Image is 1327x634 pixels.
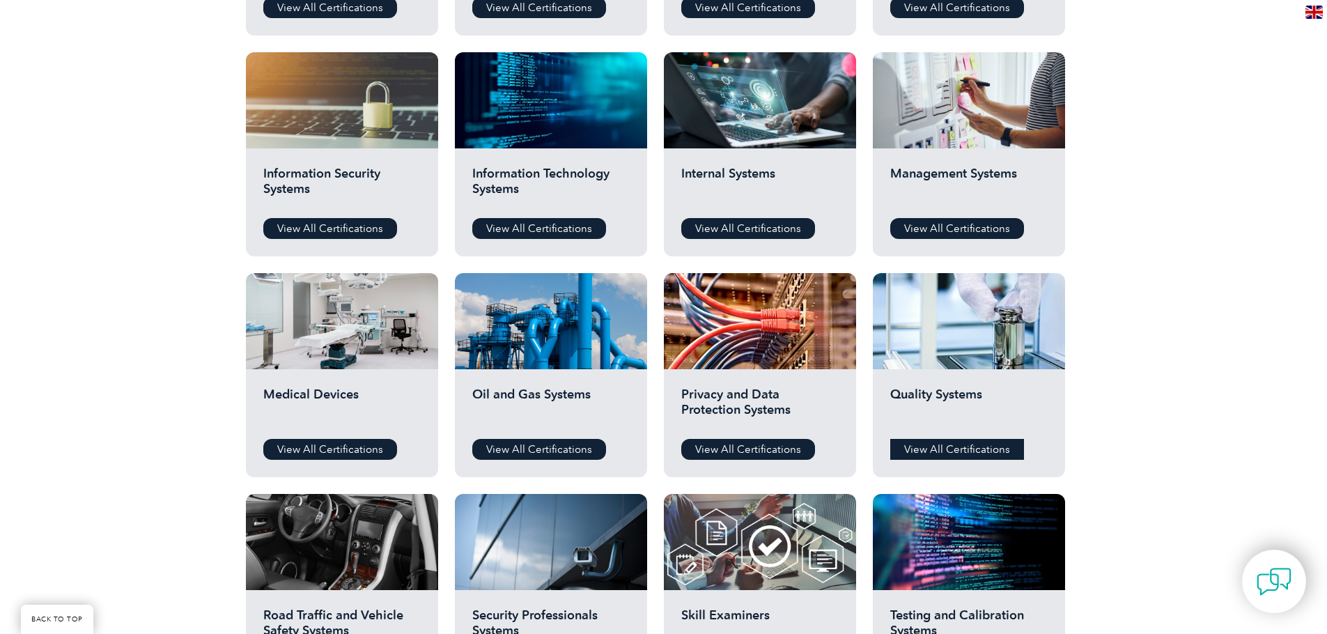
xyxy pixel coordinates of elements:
[1305,6,1323,19] img: en
[472,387,630,428] h2: Oil and Gas Systems
[1257,564,1291,599] img: contact-chat.png
[890,166,1048,208] h2: Management Systems
[890,218,1024,239] a: View All Certifications
[472,166,630,208] h2: Information Technology Systems
[263,439,397,460] a: View All Certifications
[263,166,421,208] h2: Information Security Systems
[472,218,606,239] a: View All Certifications
[21,605,93,634] a: BACK TO TOP
[681,218,815,239] a: View All Certifications
[263,387,421,428] h2: Medical Devices
[890,439,1024,460] a: View All Certifications
[263,218,397,239] a: View All Certifications
[890,387,1048,428] h2: Quality Systems
[681,439,815,460] a: View All Certifications
[681,166,839,208] h2: Internal Systems
[681,387,839,428] h2: Privacy and Data Protection Systems
[472,439,606,460] a: View All Certifications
